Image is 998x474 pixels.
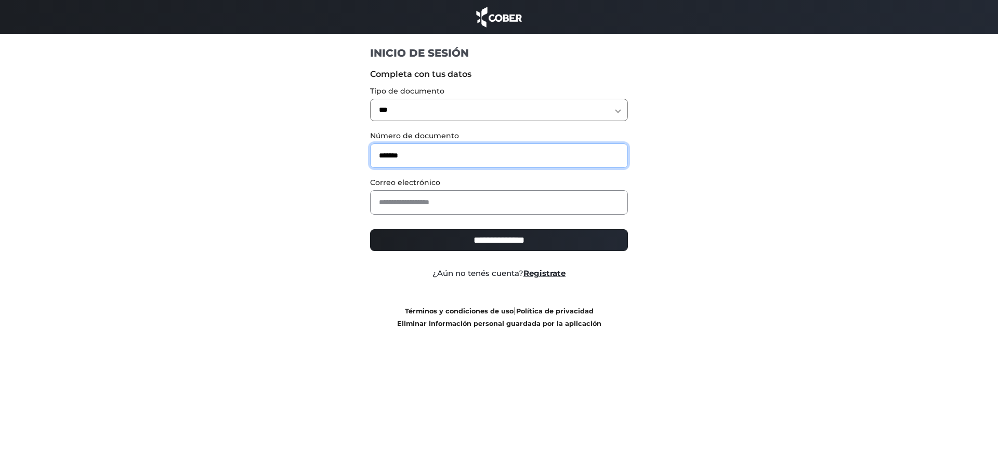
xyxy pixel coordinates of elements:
[362,305,636,330] div: |
[370,86,628,97] label: Tipo de documento
[397,320,601,327] a: Eliminar información personal guardada por la aplicación
[516,307,594,315] a: Política de privacidad
[370,177,628,188] label: Correo electrónico
[370,68,628,81] label: Completa con tus datos
[405,307,514,315] a: Términos y condiciones de uso
[370,130,628,141] label: Número de documento
[474,5,524,29] img: cober_marca.png
[370,46,628,60] h1: INICIO DE SESIÓN
[523,268,566,278] a: Registrate
[362,268,636,280] div: ¿Aún no tenés cuenta?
